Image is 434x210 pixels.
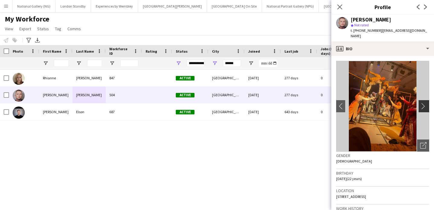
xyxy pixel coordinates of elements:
img: Joshua Bennett [13,90,25,102]
div: [DATE] [245,87,281,103]
button: Open Filter Menu [109,61,115,66]
span: Active [176,93,194,97]
div: 277 days [281,70,317,86]
h3: Location [336,188,429,193]
img: Crew avatar or photo [336,61,429,152]
div: 687 [106,103,142,120]
button: [GEOGRAPHIC_DATA] On Site [207,0,262,12]
button: London Standby [56,0,91,12]
a: Status [35,25,51,33]
div: [PERSON_NAME] [72,87,106,103]
span: [DATE] (22 years) [336,176,362,181]
span: City [212,49,219,54]
div: 0 [317,87,356,103]
a: View [2,25,16,33]
button: Experiences by Wembley [91,0,138,12]
app-action-btn: Export XLSX [34,37,41,44]
button: National Gallery (NG) [12,0,56,12]
span: Jobs (last 90 days) [321,47,346,56]
span: Tag [55,26,61,31]
a: Comms [65,25,83,33]
span: View [5,26,13,31]
span: Photo [13,49,23,54]
div: Rhianne [39,70,72,86]
span: Active [176,110,194,114]
input: Last Name Filter Input [87,60,102,67]
div: [DATE] [245,103,281,120]
a: Export [17,25,34,33]
input: First Name Filter Input [54,60,69,67]
span: t. [PHONE_NUMBER] [351,28,382,33]
input: Joined Filter Input [259,60,277,67]
span: First Name [43,49,61,54]
div: Bio [331,41,434,56]
h3: Birthday [336,170,429,176]
h3: Gender [336,153,429,158]
div: [PERSON_NAME] [39,103,72,120]
button: [GEOGRAPHIC_DATA][PERSON_NAME] [138,0,207,12]
span: Not rated [354,23,369,27]
span: Status [37,26,49,31]
div: [GEOGRAPHIC_DATA] [208,70,245,86]
div: [PERSON_NAME] [72,70,106,86]
span: | [EMAIL_ADDRESS][DOMAIN_NAME] [351,28,427,38]
div: 277 days [281,87,317,103]
button: Open Filter Menu [43,61,48,66]
h3: Profile [331,3,434,11]
button: Open Filter Menu [76,61,82,66]
div: [PERSON_NAME] [351,17,391,22]
div: 643 days [281,103,317,120]
div: [PERSON_NAME] [39,87,72,103]
span: Active [176,76,194,80]
span: Rating [146,49,157,54]
a: Tag [53,25,64,33]
div: 0 [317,70,356,86]
div: 504 [106,87,142,103]
app-action-btn: Advanced filters [25,37,32,44]
div: Open photos pop-in [417,139,429,152]
span: Last Name [76,49,94,54]
button: Open Filter Menu [176,61,181,66]
span: [DEMOGRAPHIC_DATA] [336,159,372,163]
button: Open Filter Menu [212,61,217,66]
div: [DATE] [245,70,281,86]
button: National Portrait Gallery (NPG) [262,0,319,12]
img: Rhianne Brough [13,73,25,85]
span: [STREET_ADDRESS] [336,194,366,199]
span: Joined [248,49,260,54]
div: 0 [317,103,356,120]
div: [GEOGRAPHIC_DATA] [208,103,245,120]
span: Last job [285,49,298,54]
span: My Workforce [5,15,49,24]
button: [GEOGRAPHIC_DATA] ([GEOGRAPHIC_DATA]) [319,0,398,12]
span: Status [176,49,188,54]
input: Workforce ID Filter Input [120,60,138,67]
div: Elson [72,103,106,120]
img: Roni Elson [13,107,25,119]
span: Comms [67,26,81,31]
input: City Filter Input [223,60,241,67]
div: 847 [106,70,142,86]
button: Open Filter Menu [248,61,254,66]
span: Export [19,26,31,31]
div: [GEOGRAPHIC_DATA] [208,87,245,103]
span: Workforce ID [109,47,131,56]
